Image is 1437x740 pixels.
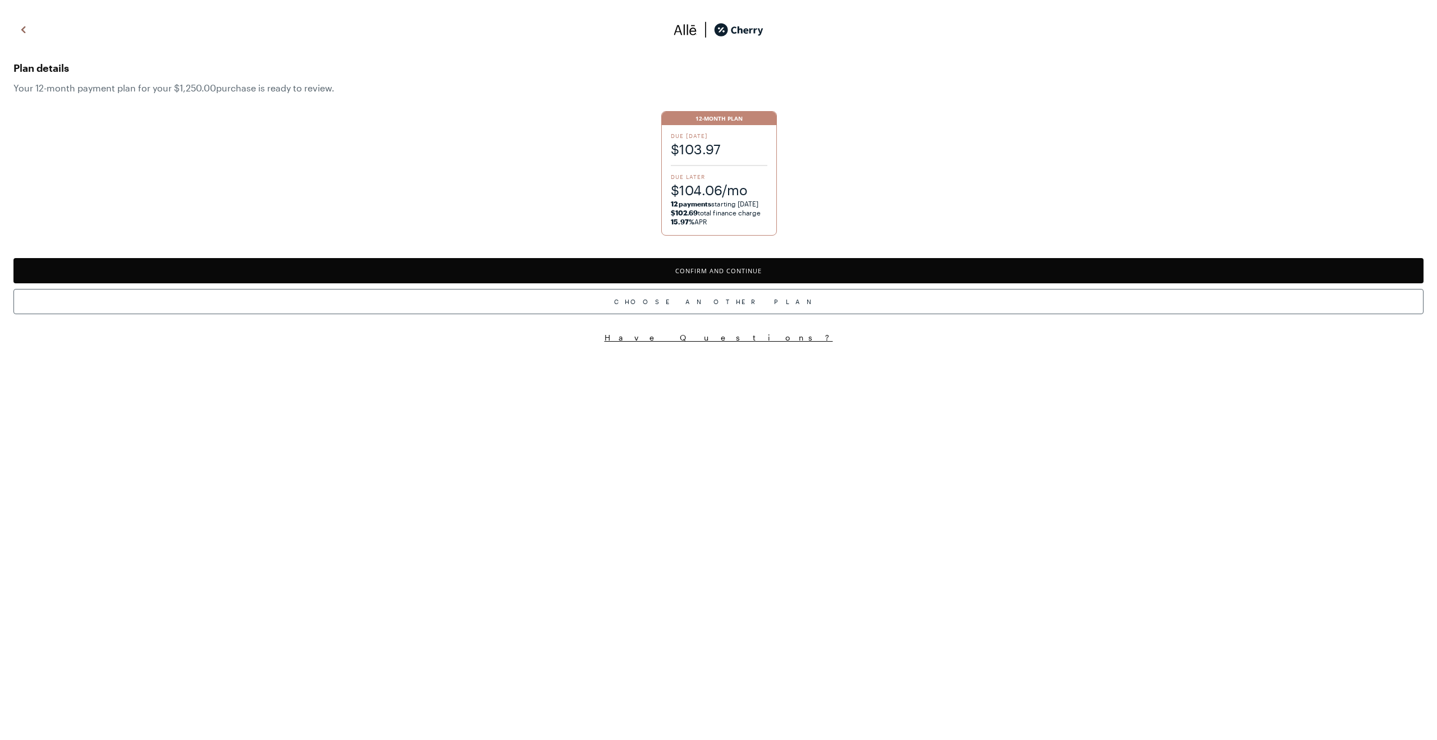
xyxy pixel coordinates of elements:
[17,21,30,38] img: svg%3e
[662,112,777,125] div: 12-Month Plan
[714,21,763,38] img: cherry_black_logo-DrOE_MJI.svg
[671,140,768,158] span: $103.97
[674,21,697,38] img: svg%3e
[697,21,714,38] img: svg%3e
[671,132,768,140] span: Due [DATE]
[671,218,694,226] strong: 15.97%
[13,289,1424,314] div: Choose Another Plan
[671,200,759,208] span: starting [DATE]
[671,181,768,199] span: $104.06/mo
[671,200,712,208] strong: 12 payments
[13,332,1424,343] button: Have Questions?
[671,218,708,226] span: APR
[13,82,1424,93] span: Your 12 -month payment plan for your $1,250.00 purchase is ready to review.
[671,209,698,217] strong: $102.69
[13,258,1424,283] button: Confirm and Continue
[671,209,761,217] span: total finance charge
[671,173,768,181] span: Due Later
[13,59,1424,77] span: Plan details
